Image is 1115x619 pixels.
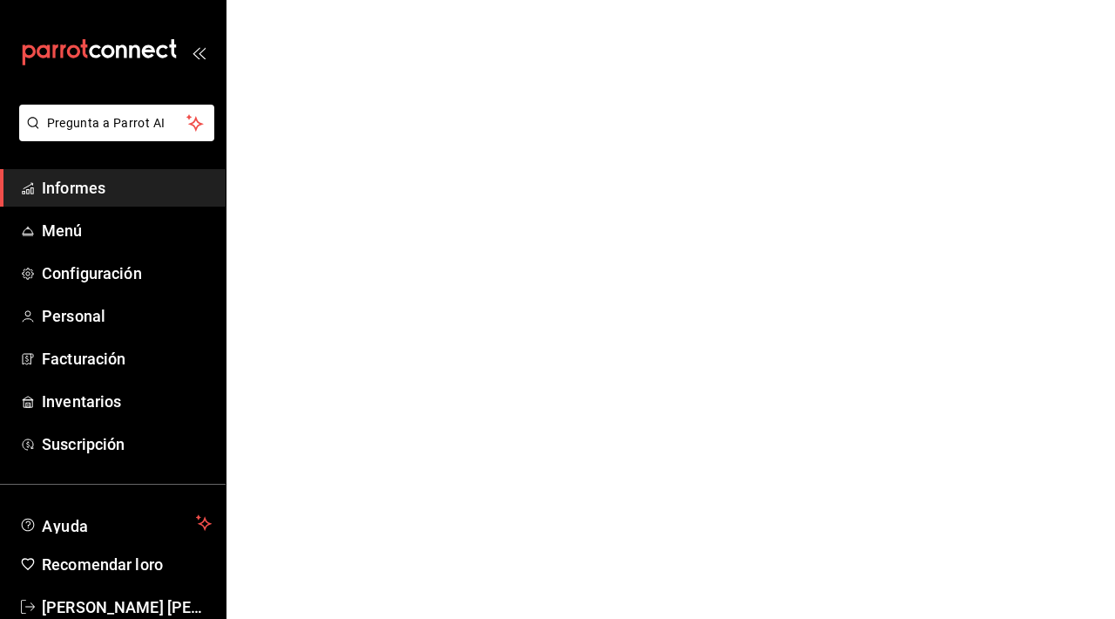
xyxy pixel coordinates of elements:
a: Pregunta a Parrot AI [12,126,214,145]
font: Facturación [42,350,125,368]
font: Menú [42,221,83,240]
font: Inventarios [42,392,121,411]
button: abrir_cajón_menú [192,45,206,59]
font: Suscripción [42,435,125,453]
font: Personal [42,307,105,325]
font: Informes [42,179,105,197]
font: Ayuda [42,517,89,535]
font: [PERSON_NAME] [PERSON_NAME] [42,598,289,616]
font: Configuración [42,264,142,282]
button: Pregunta a Parrot AI [19,105,214,141]
font: Recomendar loro [42,555,163,574]
font: Pregunta a Parrot AI [47,116,166,130]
